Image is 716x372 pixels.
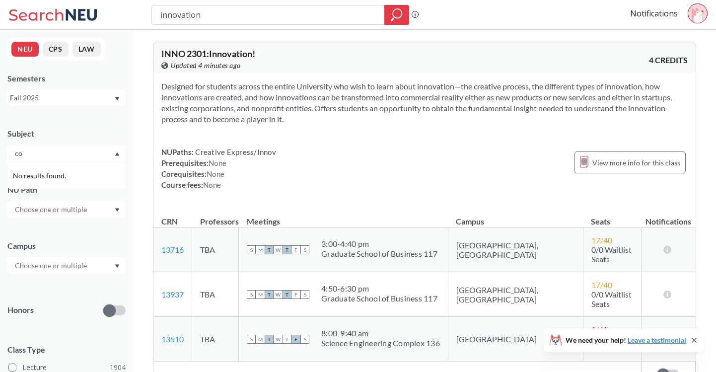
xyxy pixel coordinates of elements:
[7,344,126,355] span: Class Type
[13,170,68,181] span: No results found.
[265,245,274,254] span: T
[321,328,440,338] div: 8:00 - 9:40 am
[7,184,126,195] div: NU Path
[11,42,39,57] button: NEU
[591,245,632,264] span: 0/0 Waitlist Seats
[321,338,440,348] div: Science Engineering Complex 136
[10,260,93,272] input: Choose one or multiple
[161,290,184,299] a: 13937
[207,169,224,178] span: None
[115,208,120,212] svg: Dropdown arrow
[591,325,608,334] span: 2 / 40
[630,8,678,19] a: Notifications
[649,55,688,66] span: 4 CREDITS
[7,257,126,274] div: Dropdown arrow
[72,42,101,57] button: LAW
[321,294,437,303] div: Graduate School of Business 117
[192,206,239,227] th: Professors
[192,227,239,272] td: TBA
[283,335,291,344] span: T
[448,227,583,272] td: [GEOGRAPHIC_DATA], [GEOGRAPHIC_DATA]
[247,290,256,299] span: S
[161,334,184,344] a: 13510
[192,317,239,362] td: TBA
[43,42,69,57] button: CPS
[591,280,612,290] span: 17 / 40
[448,317,583,362] td: [GEOGRAPHIC_DATA]
[171,60,241,71] span: Updated 4 minutes ago
[256,335,265,344] span: M
[161,245,184,254] a: 13716
[321,284,437,294] div: 4:50 - 6:30 pm
[448,272,583,317] td: [GEOGRAPHIC_DATA], [GEOGRAPHIC_DATA]
[161,216,178,227] div: CRN
[566,337,686,344] span: We need your help!
[274,335,283,344] span: W
[300,290,309,299] span: S
[628,336,686,344] a: Leave a testimonial
[161,81,688,125] section: Designed for students across the entire University who wish to learn about innovation—the creativ...
[161,147,276,190] div: NUPaths: Prerequisites: Corequisites: Course fees:
[391,8,403,22] svg: magnifying glass
[115,97,120,101] svg: Dropdown arrow
[7,73,126,84] div: Semesters
[256,290,265,299] span: M
[10,204,93,216] input: Choose one or multiple
[274,245,283,254] span: W
[115,264,120,268] svg: Dropdown arrow
[7,128,126,139] div: Subject
[591,290,632,308] span: 0/0 Waitlist Seats
[161,48,255,59] span: INNO 2301 : Innovation!
[283,245,291,254] span: T
[209,158,226,167] span: None
[641,206,695,227] th: Notifications
[592,156,680,169] span: View more info for this class
[7,201,126,218] div: Dropdown arrow
[7,240,126,251] div: Campus
[192,272,239,317] td: TBA
[448,206,583,227] th: Campus
[256,245,265,254] span: M
[300,245,309,254] span: S
[583,206,641,227] th: Seats
[10,92,114,103] div: Fall 2025
[321,249,437,259] div: Graduate School of Business 117
[265,335,274,344] span: T
[384,5,409,25] div: magnifying glass
[291,335,300,344] span: F
[10,148,93,159] input: No filters apply
[7,90,126,106] div: Fall 2025Dropdown arrow
[115,152,120,156] svg: Dropdown arrow
[7,145,126,162] div: Dropdown arrowNo results found.
[247,245,256,254] span: S
[7,304,34,316] p: Honors
[283,290,291,299] span: T
[265,290,274,299] span: T
[291,245,300,254] span: F
[203,180,221,189] span: None
[159,6,377,23] input: Class, professor, course number, "phrase"
[194,148,276,156] span: Creative Express/Innov
[591,235,612,245] span: 17 / 40
[321,239,437,249] div: 3:00 - 4:40 pm
[300,335,309,344] span: S
[239,206,448,227] th: Meetings
[291,290,300,299] span: F
[274,290,283,299] span: W
[247,335,256,344] span: S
